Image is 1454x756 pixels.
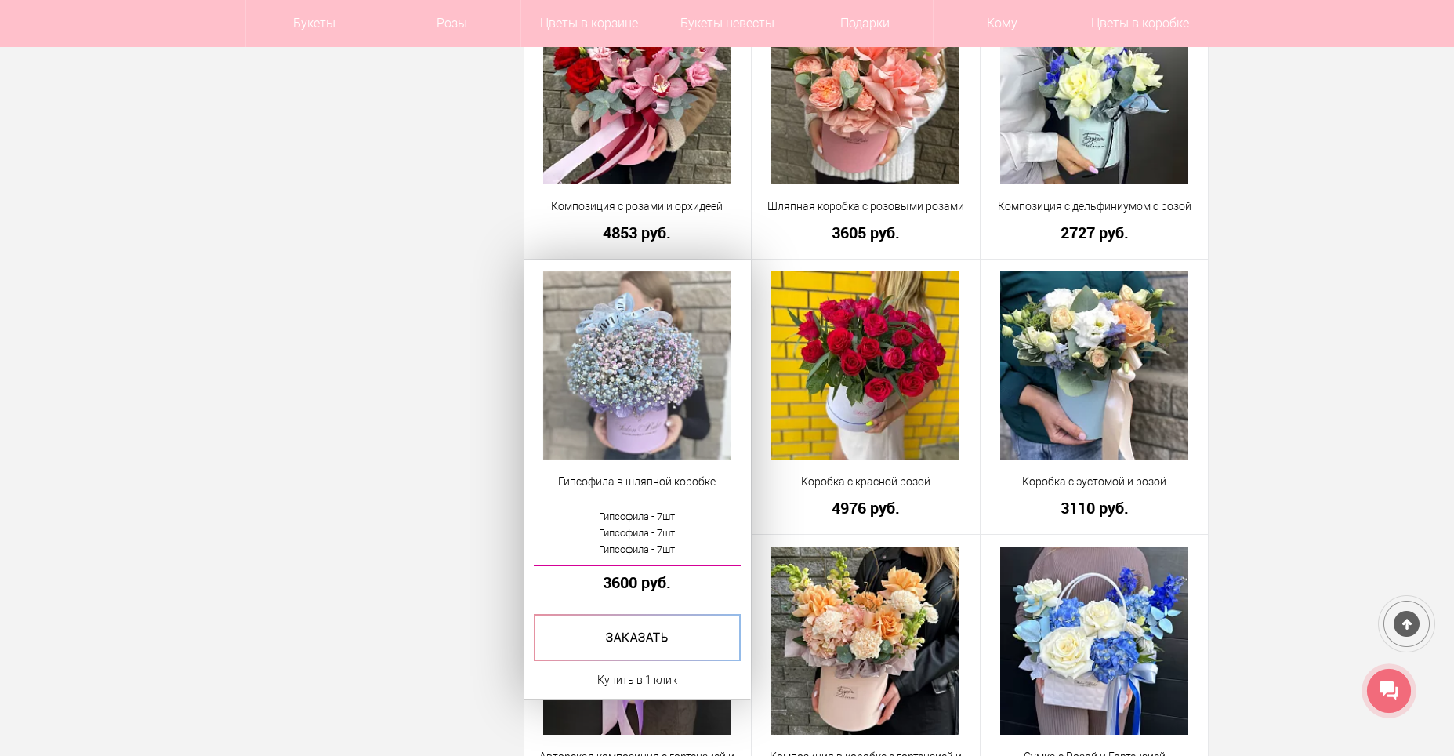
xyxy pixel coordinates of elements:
a: 4853 руб. [534,224,742,241]
img: Коробка с красной розой [771,271,959,460]
img: Сумка с Розой и Гортензией [1000,547,1188,735]
a: Шляпная коробка с розовыми розами [762,198,970,215]
a: 3600 руб. [534,574,742,591]
img: Гипсофила в шляпной коробке [543,271,731,460]
a: 3605 руб. [762,224,970,241]
a: Композиция с розами и орхидеей [534,198,742,215]
a: Коробка с красной розой [762,474,970,490]
a: Гипсофила в шляпной коробке [534,474,742,490]
a: 2727 руб. [991,224,1198,241]
a: Коробка с эустомой и розой [991,474,1198,490]
img: Композиция в коробке с гортензией и розой [771,547,959,735]
a: Купить в 1 клик [597,671,677,689]
a: 4976 руб. [762,500,970,516]
a: 3110 руб. [991,500,1198,516]
a: Композиция с дельфиниумом с розой [991,198,1198,215]
img: Коробка с эустомой и розой [1000,271,1188,460]
a: Гипсофила - 7штГипсофила - 7штГипсофила - 7шт [534,500,742,566]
